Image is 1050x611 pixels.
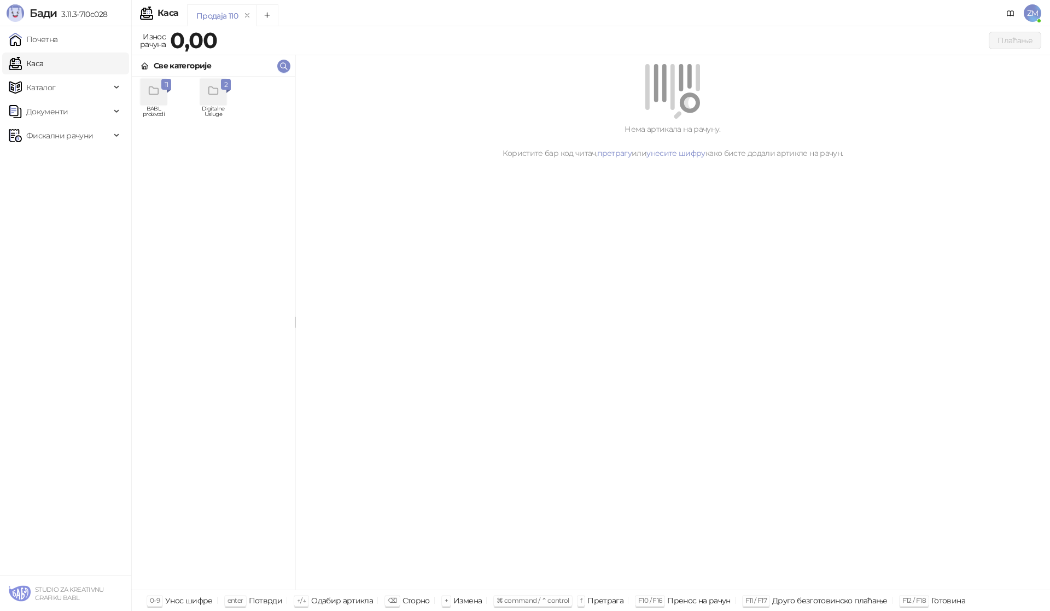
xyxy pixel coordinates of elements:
[646,148,705,158] a: унесите шифру
[1002,4,1019,22] a: Документација
[9,583,31,604] img: 64x64-companyLogo-4d0a4515-02ce-43d0-8af4-3da660a44a69.png
[9,53,43,74] a: Каса
[597,148,632,158] a: претрагу
[249,593,283,608] div: Потврди
[136,106,171,123] span: BABL proizvodi
[402,593,430,608] div: Сторно
[297,596,306,604] span: ↑/↓
[196,10,238,22] div: Продаја 110
[138,30,168,51] div: Износ рачуна
[989,32,1041,49] button: Плаћање
[931,593,965,608] div: Готовина
[256,4,278,26] button: Add tab
[157,9,178,18] div: Каса
[196,106,231,123] span: Digitalne Usluge
[57,9,107,19] span: 3.11.3-710c028
[667,593,730,608] div: Пренос на рачун
[745,596,767,604] span: F11 / F17
[150,596,160,604] span: 0-9
[638,596,662,604] span: F10 / F16
[26,125,93,147] span: Фискални рачуни
[223,79,229,91] span: 2
[7,4,24,22] img: Logo
[9,28,58,50] a: Почетна
[227,596,243,604] span: enter
[170,27,217,54] strong: 0,00
[308,123,1037,159] div: Нема артикала на рачуну. Користите бар код читач, или како бисте додали артикле на рачун.
[587,593,623,608] div: Претрага
[902,596,926,604] span: F12 / F18
[497,596,569,604] span: ⌘ command / ⌃ control
[453,593,482,608] div: Измена
[26,77,56,98] span: Каталог
[154,60,211,72] div: Све категорије
[165,593,213,608] div: Унос шифре
[132,77,295,590] div: grid
[240,11,254,20] button: remove
[311,593,373,608] div: Одабир артикла
[388,596,396,604] span: ⌫
[26,101,68,123] span: Документи
[445,596,448,604] span: +
[30,7,57,20] span: Бади
[772,593,888,608] div: Друго безготовинско плаћање
[1024,4,1041,22] span: ZM
[35,586,104,602] small: STUDIO ZA KREATIVNU GRAFIKU BABL
[580,596,582,604] span: f
[164,79,169,91] span: 11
